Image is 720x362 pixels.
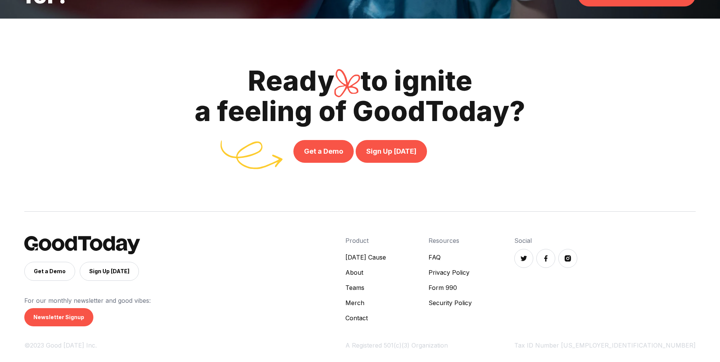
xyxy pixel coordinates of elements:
a: Instagram [558,249,577,268]
img: Facebook [542,255,550,262]
a: Sign Up [DATE] [80,262,139,281]
img: GoodToday [24,236,140,254]
a: Merch [345,298,386,307]
a: Sign Up [DATE] [356,140,427,163]
p: For our monthly newsletter and good vibes: [24,296,345,305]
a: Form 990 [429,283,472,292]
h4: Resources [429,236,472,245]
a: Get a Demo [24,262,75,281]
a: Teams [345,283,386,292]
h4: Social [514,236,696,245]
img: Twitter [520,255,528,262]
a: Get a Demo [293,140,354,163]
a: Newsletter Signup [24,308,93,326]
div: ©2023 Good [DATE] Inc. [24,341,345,350]
a: Contact [345,313,386,323]
a: Privacy Policy [429,268,472,277]
img: Instagram [564,255,572,262]
a: Facebook [536,249,555,268]
a: About [345,268,386,277]
a: [DATE] Cause [345,253,386,262]
div: Tax ID Number [US_EMPLOYER_IDENTIFICATION_NUMBER] [514,341,696,350]
h4: Product [345,236,386,245]
div: A Registered 501(c)(3) Organization [345,341,514,350]
a: Security Policy [429,298,472,307]
a: Twitter [514,249,533,268]
a: FAQ [429,253,472,262]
